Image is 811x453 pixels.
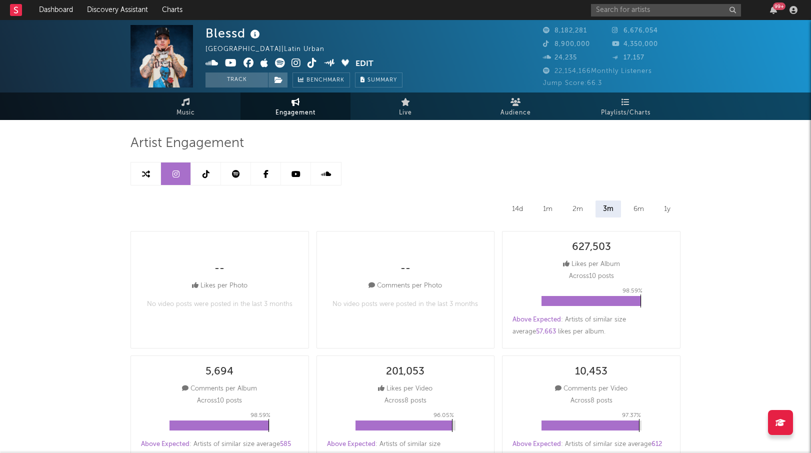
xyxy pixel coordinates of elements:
[176,107,195,119] span: Music
[656,200,678,217] div: 1y
[555,383,627,395] div: Comments per Video
[306,74,344,86] span: Benchmark
[622,409,641,421] p: 97.37 %
[355,58,373,70] button: Edit
[536,328,556,335] span: 57,663
[612,41,658,47] span: 4,350,000
[214,263,224,275] div: --
[182,383,257,395] div: Comments per Album
[773,2,785,10] div: 99 +
[192,280,247,292] div: Likes per Photo
[400,263,410,275] div: --
[543,54,577,61] span: 24,235
[512,314,670,338] div: : Artists of similar size average likes per album .
[460,92,570,120] a: Audience
[575,366,607,378] div: 10,453
[332,298,478,310] p: No video posts were posted in the last 3 months
[275,107,315,119] span: Engagement
[292,72,350,87] a: Benchmark
[355,72,402,87] button: Summary
[591,4,741,16] input: Search for artists
[572,241,611,253] div: 627,503
[565,200,590,217] div: 2m
[612,54,644,61] span: 17,157
[601,107,650,119] span: Playlists/Charts
[570,395,612,407] p: Across 8 posts
[569,270,614,282] p: Across 10 posts
[130,137,244,149] span: Artist Engagement
[367,77,397,83] span: Summary
[651,441,662,447] span: 612
[205,25,262,41] div: Blessd
[512,441,561,447] span: Above Expected
[386,366,424,378] div: 201,053
[378,383,432,395] div: Likes per Video
[130,92,240,120] a: Music
[327,441,375,447] span: Above Expected
[350,92,460,120] a: Live
[500,107,531,119] span: Audience
[141,441,189,447] span: Above Expected
[595,200,621,217] div: 3m
[240,92,350,120] a: Engagement
[205,43,336,55] div: [GEOGRAPHIC_DATA] | Latin Urban
[399,107,412,119] span: Live
[543,68,652,74] span: 22,154,166 Monthly Listeners
[626,200,651,217] div: 6m
[368,280,442,292] div: Comments per Photo
[250,409,270,421] p: 98.59 %
[205,72,268,87] button: Track
[147,298,292,310] p: No video posts were posted in the last 3 months
[433,409,454,421] p: 96.05 %
[504,200,530,217] div: 14d
[197,395,242,407] p: Across 10 posts
[770,6,777,14] button: 99+
[384,395,426,407] p: Across 8 posts
[280,441,291,447] span: 585
[543,41,590,47] span: 8,900,000
[622,285,642,297] p: 98.59 %
[535,200,560,217] div: 1m
[543,27,587,34] span: 8,182,281
[612,27,658,34] span: 6,676,054
[543,80,602,86] span: Jump Score: 66.3
[205,366,233,378] div: 5,694
[512,316,561,323] span: Above Expected
[570,92,680,120] a: Playlists/Charts
[563,258,620,270] div: Likes per Album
